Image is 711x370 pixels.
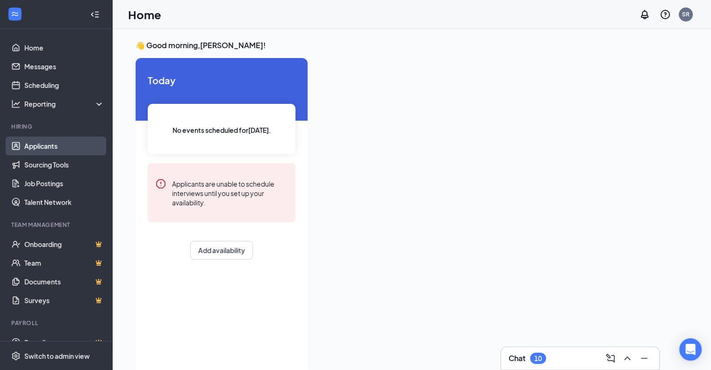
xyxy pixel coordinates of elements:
[11,351,21,361] svg: Settings
[11,99,21,109] svg: Analysis
[190,241,253,260] button: Add availability
[637,351,652,366] button: Minimize
[11,221,102,229] div: Team Management
[136,40,688,51] h3: 👋 Good morning, [PERSON_NAME] !
[11,123,102,131] div: Hiring
[24,57,104,76] a: Messages
[24,38,104,57] a: Home
[24,76,104,94] a: Scheduling
[639,353,650,364] svg: Minimize
[24,193,104,211] a: Talent Network
[155,178,166,189] svg: Error
[172,178,288,207] div: Applicants are unable to schedule interviews until you set up your availability.
[172,125,271,135] span: No events scheduled for [DATE] .
[24,291,104,310] a: SurveysCrown
[24,99,105,109] div: Reporting
[24,254,104,272] a: TeamCrown
[639,9,650,20] svg: Notifications
[24,351,90,361] div: Switch to admin view
[605,353,616,364] svg: ComposeMessage
[534,355,542,363] div: 10
[24,174,104,193] a: Job Postings
[10,9,20,19] svg: WorkstreamLogo
[620,351,635,366] button: ChevronUp
[128,7,161,22] h1: Home
[24,272,104,291] a: DocumentsCrown
[24,137,104,155] a: Applicants
[660,9,671,20] svg: QuestionInfo
[603,351,618,366] button: ComposeMessage
[682,10,689,18] div: SR
[90,10,100,19] svg: Collapse
[11,319,102,327] div: Payroll
[148,73,295,87] span: Today
[622,353,633,364] svg: ChevronUp
[679,338,702,361] div: Open Intercom Messenger
[509,353,525,363] h3: Chat
[24,235,104,254] a: OnboardingCrown
[24,155,104,174] a: Sourcing Tools
[24,333,104,352] a: PayrollCrown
